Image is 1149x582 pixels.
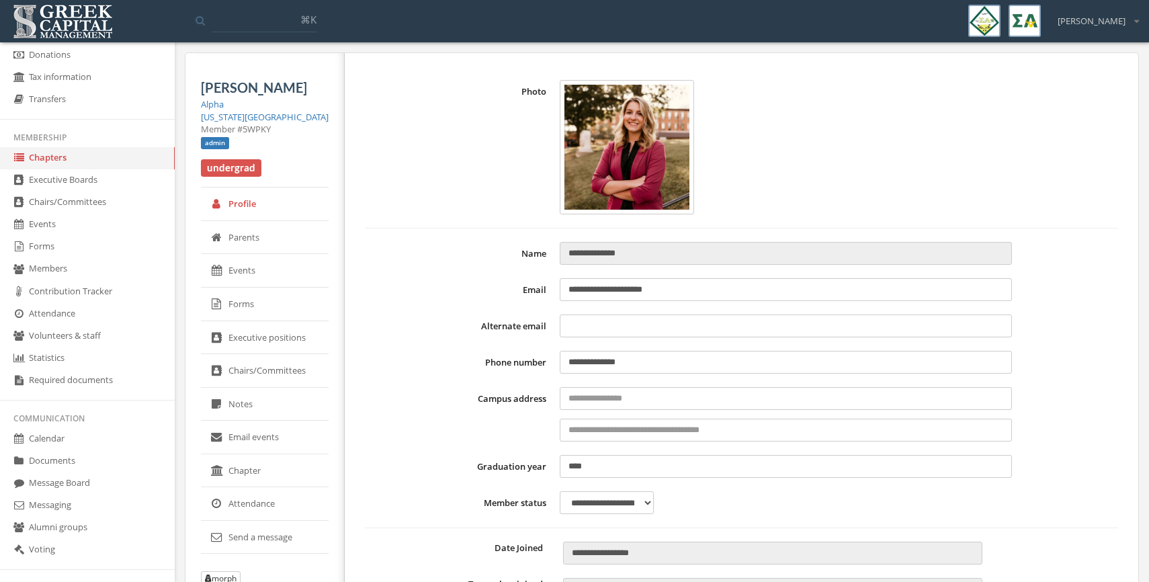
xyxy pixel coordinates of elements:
label: Campus address [365,387,553,442]
a: Chairs/Committees [201,354,329,388]
a: Send a message [201,521,329,554]
a: Profile [201,188,329,221]
label: Alternate email [365,315,553,337]
span: 5WPKY [243,123,271,135]
label: Email [365,278,553,301]
label: Graduation year [365,455,553,478]
div: Member # [201,123,329,136]
a: Email events [201,421,329,454]
a: Executive positions [201,321,329,355]
span: ⌘K [300,13,316,26]
a: Parents [201,221,329,255]
label: Member status [365,491,553,514]
span: [PERSON_NAME] [1058,15,1125,28]
label: Date Joined [365,542,553,554]
span: admin [201,137,229,149]
a: Forms [201,288,329,321]
a: Chapter [201,454,329,488]
a: Notes [201,388,329,421]
a: Events [201,254,329,288]
div: [PERSON_NAME] [1049,5,1139,28]
span: undergrad [201,159,261,177]
span: [PERSON_NAME] [201,79,307,95]
label: Photo [365,80,553,214]
label: Name [365,242,553,265]
a: Attendance [201,487,329,521]
a: Alpha [201,98,224,110]
a: [US_STATE][GEOGRAPHIC_DATA] [201,111,329,123]
label: Phone number [365,351,553,374]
